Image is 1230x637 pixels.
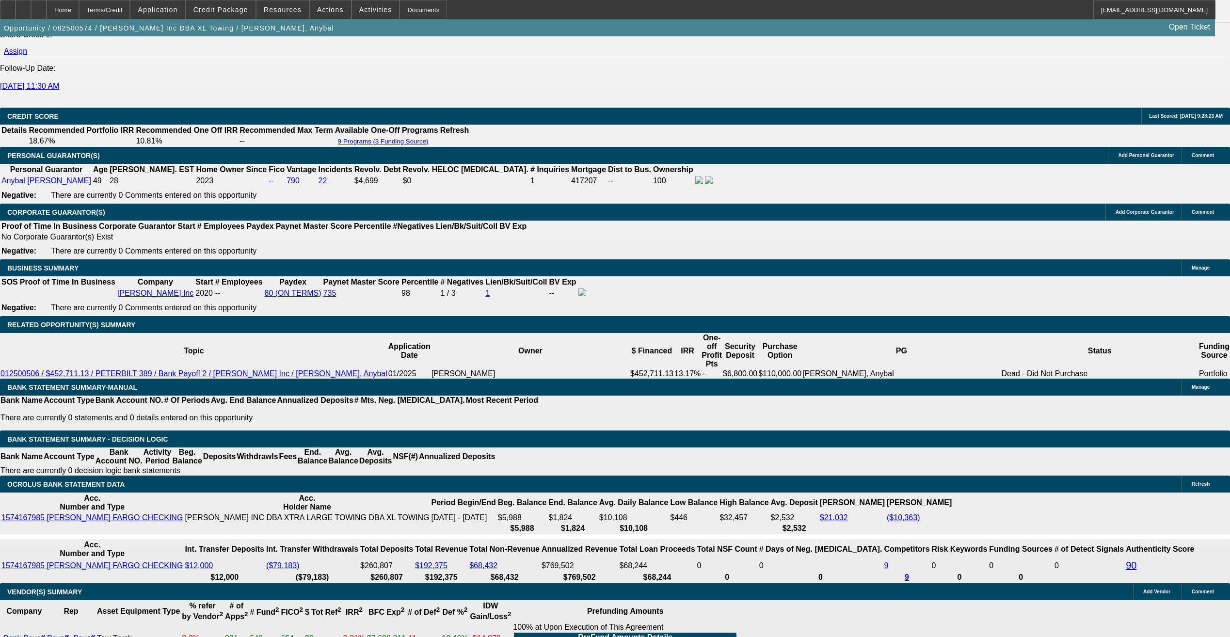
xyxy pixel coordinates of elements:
a: $21,032 [820,513,848,522]
b: IDW Gain/Loss [470,602,511,621]
td: 49 [93,175,108,186]
th: NSF(#) [392,447,418,466]
a: 012500506 / $452,711.13 / PETERBILT 389 / Bank Payoff 2 / [PERSON_NAME] Inc / [PERSON_NAME], Anybal [0,369,387,378]
td: $2,532 [770,513,818,523]
a: 1 [485,289,490,297]
td: $260,807 [360,559,414,572]
th: 0 [931,573,988,582]
b: Paydex [279,278,306,286]
th: Deposits [203,447,237,466]
span: RELATED OPPORTUNITY(S) SUMMARY [7,321,135,329]
a: 9 [884,561,888,570]
sup: 2 [275,606,279,613]
th: Sum of the Total NSF Count and Total Overdraft Fee Count from Ocrolus [697,540,758,558]
a: Assign [4,47,27,55]
th: [PERSON_NAME] [886,494,952,512]
td: 2020 [195,288,213,299]
b: IRR [346,608,363,616]
span: Manage [1192,384,1210,390]
th: Purchase Option [758,333,802,369]
b: Start [177,222,195,230]
b: # Employees [197,222,245,230]
td: $446 [670,513,718,523]
b: Corporate Guarantor [99,222,176,230]
b: Negative: [1,191,36,199]
td: 417207 [571,175,607,186]
span: Comment [1192,209,1214,215]
th: # Days of Neg. [MEDICAL_DATA]. [759,540,883,558]
th: Status [1001,333,1198,369]
th: ($79,183) [266,573,359,582]
span: Comment [1192,153,1214,158]
td: -- [239,136,334,146]
a: 22 [319,176,327,185]
th: Avg. Deposits [359,447,393,466]
th: Acc. Number and Type [1,494,183,512]
th: Total Deposits [360,540,414,558]
th: Avg. Balance [328,447,358,466]
td: 1 [530,175,570,186]
b: # Fund [250,608,279,616]
td: -- [701,369,722,379]
th: Details [1,126,27,135]
span: CORPORATE GUARANTOR(S) [7,208,105,216]
th: Avg. End Balance [210,396,277,405]
th: # Of Periods [164,396,210,405]
b: # Employees [215,278,263,286]
th: Annualized Deposits [276,396,353,405]
b: Revolv. Debt [354,165,401,174]
th: Total Revenue [415,540,468,558]
th: Available One-Off Programs [335,126,439,135]
th: End. Balance [297,447,328,466]
b: Def % [442,608,467,616]
sup: 2 [508,610,511,618]
span: Add Personal Guarantor [1118,153,1174,158]
th: Avg. Daily Balance [599,494,669,512]
td: 18.67% [28,136,134,146]
th: # Mts. Neg. [MEDICAL_DATA]. [354,396,465,405]
td: $110,000.00 [758,369,802,379]
th: Authenticity Score [1125,540,1195,558]
td: 0 [759,559,883,572]
b: Mortgage [571,165,606,174]
a: ($79,183) [266,561,300,570]
sup: 2 [244,610,248,618]
a: -- [269,176,274,185]
button: Activities [352,0,399,19]
th: $68,432 [469,573,540,582]
th: Refresh [440,126,470,135]
a: 90 [1126,560,1136,571]
td: $4,699 [354,175,401,186]
td: Dead - Did Not Purchase [1001,369,1198,379]
span: Application [138,6,177,14]
b: Paydex [247,222,274,230]
span: There are currently 0 Comments entered on this opportunity [51,247,256,255]
td: 0 [931,559,988,572]
th: # of Detect Signals [1054,540,1124,558]
th: SOS [1,277,18,287]
th: Account Type [43,447,95,466]
th: $2,532 [770,524,818,533]
td: 100 [653,175,694,186]
td: $0 [402,175,529,186]
span: There are currently 0 Comments entered on this opportunity [51,191,256,199]
span: PERSONAL GUARANTOR(S) [7,152,100,159]
td: 0 [697,559,758,572]
td: 10.81% [135,136,238,146]
a: $12,000 [185,561,213,570]
b: Home Owner Since [196,165,267,174]
span: CREDIT SCORE [7,112,59,120]
th: PG [802,333,1001,369]
th: Annualized Deposits [418,447,495,466]
a: Anybal [PERSON_NAME] [1,176,91,185]
span: VENDOR(S) SUMMARY [7,588,82,596]
a: Open Ticket [1165,19,1214,35]
span: Opportunity / 082500574 / [PERSON_NAME] Inc DBA XL Towing / [PERSON_NAME], Anybal [4,24,334,32]
th: Withdrawls [236,447,278,466]
th: Risk Keywords [931,540,988,558]
span: 2023 [196,176,213,185]
a: 80 (ON TERMS) [265,289,321,297]
th: Funding Sources [989,540,1053,558]
button: Actions [310,0,351,19]
th: High Balance [719,494,769,512]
